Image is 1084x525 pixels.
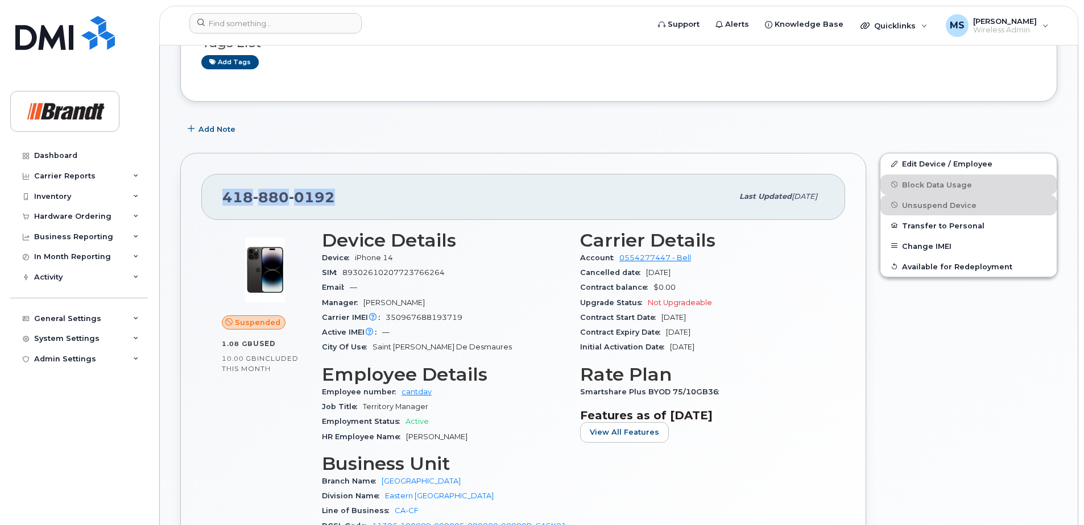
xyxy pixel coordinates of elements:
[363,298,425,307] span: [PERSON_NAME]
[322,432,406,441] span: HR Employee Name
[395,506,419,515] a: CA-CF
[322,417,406,426] span: Employment Status
[386,313,462,322] span: 350967688193719
[180,119,245,139] button: Add Note
[189,13,362,34] input: Find something...
[666,328,690,336] span: [DATE]
[198,124,235,135] span: Add Note
[650,13,708,36] a: Support
[580,313,661,322] span: Contract Start Date
[222,340,253,348] span: 1.08 GB
[580,388,725,396] span: Smartshare Plus BYOD 75/10GB36
[757,13,851,36] a: Knowledge Base
[580,283,653,291] span: Contract balance
[406,417,429,426] span: Active
[322,364,566,385] h3: Employee Details
[322,253,355,262] span: Device
[739,192,792,201] span: Last updated
[322,491,385,500] span: Division Name
[880,174,1057,195] button: Block Data Usage
[902,262,1012,270] span: Available for Redeployment
[385,491,494,500] a: Eastern [GEOGRAPHIC_DATA]
[222,354,299,373] span: included this month
[792,192,817,201] span: [DATE]
[322,328,382,336] span: Active IMEI
[322,283,350,291] span: Email
[653,283,676,291] span: $0.00
[231,236,299,304] img: image20231002-3703462-njx0qo.jpeg
[322,477,382,485] span: Branch Name
[880,215,1057,236] button: Transfer to Personal
[725,19,749,30] span: Alerts
[580,422,669,443] button: View All Features
[874,21,916,30] span: Quicklinks
[322,402,363,411] span: Job Title
[902,201,977,209] span: Unsuspend Device
[668,19,700,30] span: Support
[402,388,432,396] a: cantdav
[322,453,566,474] h3: Business Unit
[708,13,757,36] a: Alerts
[322,388,402,396] span: Employee number
[938,14,1057,37] div: Megan Scheel
[580,268,646,277] span: Cancelled date
[670,343,694,351] span: [DATE]
[580,328,666,336] span: Contract Expiry Date
[880,256,1057,277] button: Available for Redeployment
[973,26,1037,35] span: Wireless Admin
[580,409,825,422] h3: Features as of [DATE]
[580,343,670,351] span: Initial Activation Date
[950,19,965,32] span: MS
[580,230,825,251] h3: Carrier Details
[406,432,467,441] span: [PERSON_NAME]
[253,189,289,206] span: 880
[322,506,395,515] span: Line of Business
[580,253,619,262] span: Account
[382,477,461,485] a: [GEOGRAPHIC_DATA]
[322,313,386,322] span: Carrier IMEI
[382,328,390,336] span: —
[322,230,566,251] h3: Device Details
[661,313,686,322] span: [DATE]
[373,343,512,351] span: Saint [PERSON_NAME] De Desmaures
[322,268,342,277] span: SIM
[355,253,393,262] span: iPhone 14
[853,14,936,37] div: Quicklinks
[235,317,280,328] span: Suspended
[775,19,843,30] span: Knowledge Base
[880,236,1057,256] button: Change IMEI
[646,268,671,277] span: [DATE]
[619,253,691,262] a: 0554277447 - Bell
[253,339,276,348] span: used
[880,195,1057,215] button: Unsuspend Device
[880,153,1057,174] a: Edit Device / Employee
[648,298,712,307] span: Not Upgradeable
[580,364,825,385] h3: Rate Plan
[363,402,428,411] span: Territory Manager
[222,355,257,363] span: 10.00 GB
[201,55,259,69] a: Add tags
[590,427,659,438] span: View All Features
[289,189,335,206] span: 0192
[222,189,335,206] span: 418
[973,16,1037,26] span: [PERSON_NAME]
[322,298,363,307] span: Manager
[322,343,373,351] span: City Of Use
[580,298,648,307] span: Upgrade Status
[350,283,357,291] span: —
[342,268,445,277] span: 89302610207723766264
[201,36,1036,50] h3: Tags List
